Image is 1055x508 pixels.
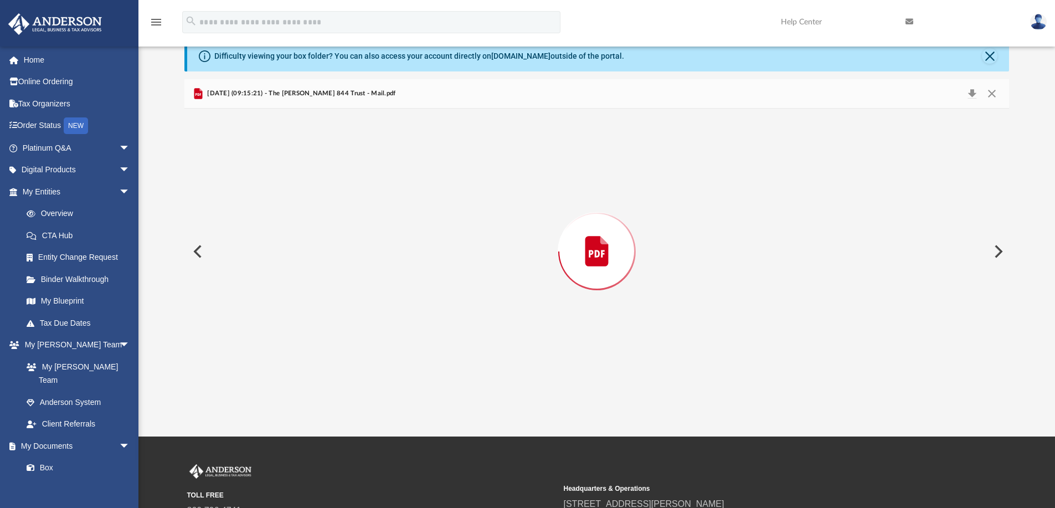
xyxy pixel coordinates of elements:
a: Digital Productsarrow_drop_down [8,159,147,181]
small: Headquarters & Operations [564,484,933,494]
a: My Entitiesarrow_drop_down [8,181,147,203]
span: arrow_drop_down [119,334,141,357]
button: Close [982,48,997,64]
span: arrow_drop_down [119,435,141,458]
i: menu [150,16,163,29]
div: Difficulty viewing your box folder? You can also access your account directly on outside of the p... [214,50,624,62]
a: Order StatusNEW [8,115,147,137]
a: CTA Hub [16,224,147,247]
span: arrow_drop_down [119,181,141,203]
a: My Blueprint [16,290,141,312]
a: Tax Due Dates [16,312,147,334]
a: Entity Change Request [16,247,147,269]
small: TOLL FREE [187,490,556,500]
button: Close [982,86,1002,101]
i: search [185,15,197,27]
span: [DATE] (09:15:21) - The [PERSON_NAME] 844 Trust - Mail.pdf [205,89,396,99]
a: menu [150,21,163,29]
button: Download [962,86,982,101]
a: Tax Organizers [8,93,147,115]
button: Previous File [184,236,209,267]
a: Overview [16,203,147,225]
img: Anderson Advisors Platinum Portal [5,13,105,35]
a: Online Ordering [8,71,147,93]
a: Box [16,457,136,479]
button: Next File [985,236,1010,267]
div: NEW [64,117,88,134]
div: Preview [184,79,1010,394]
a: Anderson System [16,391,141,413]
a: My Documentsarrow_drop_down [8,435,141,457]
a: Platinum Q&Aarrow_drop_down [8,137,147,159]
span: arrow_drop_down [119,159,141,182]
span: arrow_drop_down [119,137,141,160]
a: [DOMAIN_NAME] [491,52,550,60]
a: Binder Walkthrough [16,268,147,290]
a: My [PERSON_NAME] Team [16,356,136,391]
a: Client Referrals [16,413,141,435]
a: My [PERSON_NAME] Teamarrow_drop_down [8,334,141,356]
a: Home [8,49,147,71]
img: Anderson Advisors Platinum Portal [187,464,254,479]
img: User Pic [1030,14,1047,30]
